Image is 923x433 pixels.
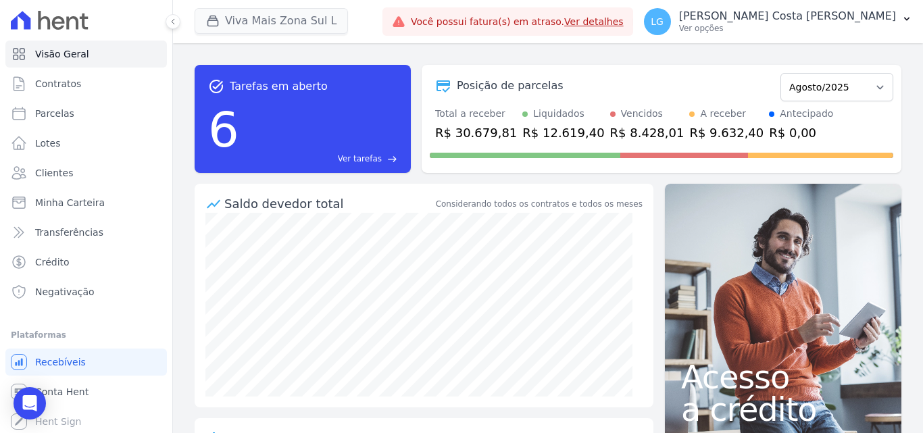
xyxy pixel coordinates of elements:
[387,154,397,164] span: east
[681,393,885,426] span: a crédito
[208,78,224,95] span: task_alt
[35,285,95,299] span: Negativação
[411,15,624,29] span: Você possui fatura(s) em atraso.
[435,124,517,142] div: R$ 30.679,81
[700,107,746,121] div: A receber
[5,349,167,376] a: Recebíveis
[5,249,167,276] a: Crédito
[679,23,896,34] p: Ver opções
[5,378,167,405] a: Conta Hent
[5,219,167,246] a: Transferências
[35,385,89,399] span: Conta Hent
[35,355,86,369] span: Recebíveis
[208,95,239,165] div: 6
[780,107,833,121] div: Antecipado
[35,226,103,239] span: Transferências
[679,9,896,23] p: [PERSON_NAME] Costa [PERSON_NAME]
[564,16,624,27] a: Ver detalhes
[5,100,167,127] a: Parcelas
[5,70,167,97] a: Contratos
[35,77,81,91] span: Contratos
[769,124,833,142] div: R$ 0,00
[35,107,74,120] span: Parcelas
[633,3,923,41] button: LG [PERSON_NAME] Costa [PERSON_NAME] Ver opções
[651,17,664,26] span: LG
[224,195,433,213] div: Saldo devedor total
[5,130,167,157] a: Lotes
[5,189,167,216] a: Minha Carteira
[5,159,167,186] a: Clientes
[35,166,73,180] span: Clientes
[230,78,328,95] span: Tarefas em aberto
[35,196,105,209] span: Minha Carteira
[11,327,161,343] div: Plataformas
[689,124,764,142] div: R$ 9.632,40
[195,8,348,34] button: Viva Mais Zona Sul L
[533,107,584,121] div: Liquidados
[681,361,885,393] span: Acesso
[5,278,167,305] a: Negativação
[610,124,684,142] div: R$ 8.428,01
[5,41,167,68] a: Visão Geral
[436,198,643,210] div: Considerando todos os contratos e todos os meses
[14,387,46,419] div: Open Intercom Messenger
[435,107,517,121] div: Total a receber
[457,78,564,94] div: Posição de parcelas
[621,107,663,121] div: Vencidos
[35,47,89,61] span: Visão Geral
[338,153,382,165] span: Ver tarefas
[522,124,604,142] div: R$ 12.619,40
[35,136,61,150] span: Lotes
[245,153,397,165] a: Ver tarefas east
[35,255,70,269] span: Crédito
